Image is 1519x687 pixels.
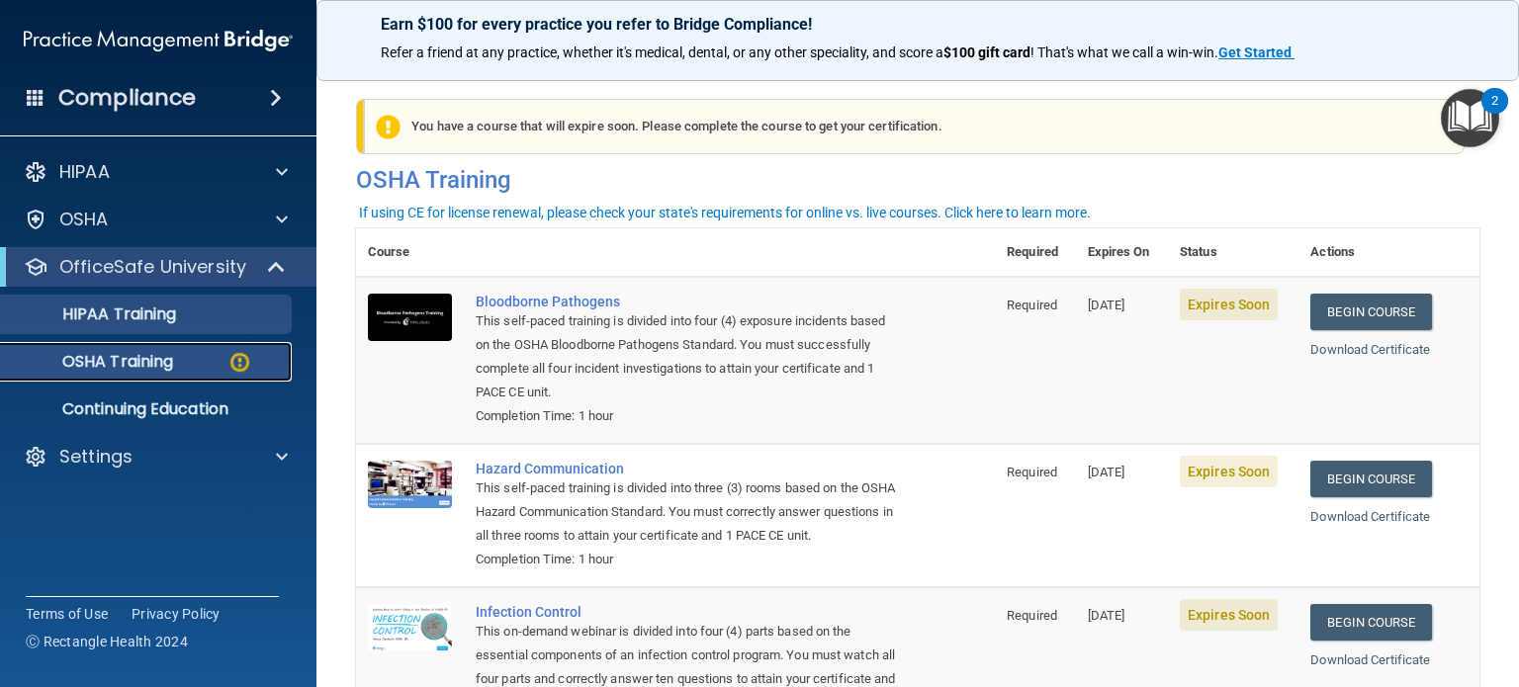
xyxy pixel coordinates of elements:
button: If using CE for license renewal, please check your state's requirements for online vs. live cours... [356,203,1094,222]
a: Begin Course [1310,604,1431,641]
a: OSHA [24,208,288,231]
a: Settings [24,445,288,469]
a: Download Certificate [1310,509,1430,524]
span: Required [1007,608,1057,623]
p: OfficeSafe University [59,255,246,279]
p: Earn $100 for every practice you refer to Bridge Compliance! [381,15,1455,34]
a: Privacy Policy [132,604,221,624]
img: warning-circle.0cc9ac19.png [227,350,252,375]
div: If using CE for license renewal, please check your state's requirements for online vs. live cours... [359,206,1091,219]
span: Expires Soon [1180,599,1278,631]
span: Required [1007,298,1057,312]
p: OSHA Training [13,352,173,372]
span: ! That's what we call a win-win. [1030,44,1218,60]
span: Required [1007,465,1057,479]
button: Open Resource Center, 2 new notifications [1441,89,1499,147]
span: [DATE] [1088,608,1125,623]
p: Settings [59,445,133,469]
div: This self-paced training is divided into three (3) rooms based on the OSHA Hazard Communication S... [476,476,896,548]
a: OfficeSafe University [24,255,287,279]
img: exclamation-circle-solid-warning.7ed2984d.png [376,115,401,139]
a: Get Started [1218,44,1295,60]
span: Expires Soon [1180,289,1278,320]
div: This self-paced training is divided into four (4) exposure incidents based on the OSHA Bloodborne... [476,309,896,404]
a: Infection Control [476,604,896,620]
th: Course [356,228,464,277]
th: Status [1168,228,1298,277]
div: Completion Time: 1 hour [476,404,896,428]
div: Completion Time: 1 hour [476,548,896,571]
span: [DATE] [1088,465,1125,479]
a: Begin Course [1310,294,1431,330]
p: HIPAA Training [13,304,176,324]
h4: OSHA Training [356,166,1479,194]
a: Hazard Communication [476,461,896,476]
a: HIPAA [24,160,288,184]
h4: Compliance [58,84,196,112]
span: Expires Soon [1180,456,1278,487]
div: You have a course that will expire soon. Please complete the course to get your certification. [364,99,1465,154]
strong: $100 gift card [943,44,1030,60]
th: Actions [1298,228,1479,277]
a: Begin Course [1310,461,1431,497]
a: Bloodborne Pathogens [476,294,896,309]
th: Required [995,228,1075,277]
img: PMB logo [24,21,293,60]
p: Continuing Education [13,399,283,419]
p: HIPAA [59,160,110,184]
span: Refer a friend at any practice, whether it's medical, dental, or any other speciality, and score a [381,44,943,60]
p: OSHA [59,208,109,231]
span: [DATE] [1088,298,1125,312]
a: Download Certificate [1310,342,1430,357]
th: Expires On [1076,228,1168,277]
a: Terms of Use [26,604,108,624]
a: Download Certificate [1310,652,1430,667]
div: 2 [1491,101,1498,127]
strong: Get Started [1218,44,1292,60]
span: Ⓒ Rectangle Health 2024 [26,632,188,651]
